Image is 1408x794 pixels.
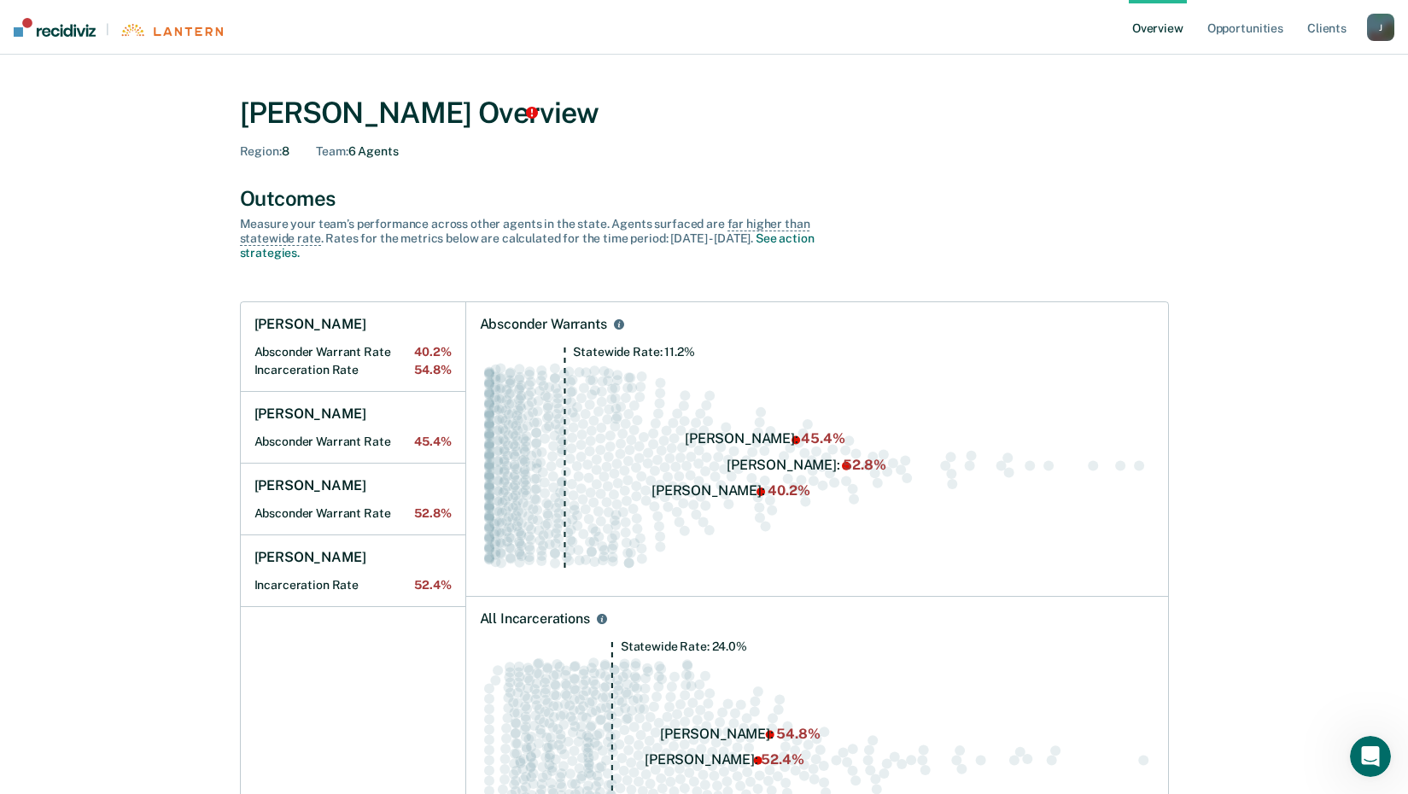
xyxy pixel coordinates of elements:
button: All Incarcerations [593,610,611,628]
h1: [PERSON_NAME] [254,316,366,333]
h2: Absconder Warrant Rate [254,435,452,449]
a: [PERSON_NAME]Absconder Warrant Rate45.4% [241,392,465,464]
div: 6 Agents [316,144,398,159]
img: Lantern [120,24,223,37]
span: 45.4% [414,435,451,449]
div: Measure your team’s performance across other agent s in the state. Agent s surfaced are . Rates f... [240,217,838,260]
h1: [PERSON_NAME] [254,549,366,566]
div: [PERSON_NAME] Overview [240,96,1169,131]
tspan: Statewide Rate: 24.0% [620,639,746,653]
div: All Incarcerations [480,610,590,628]
span: | [96,22,120,37]
span: Team : [316,144,348,158]
h2: Absconder Warrant Rate [254,506,452,521]
h2: Absconder Warrant Rate [254,345,452,359]
div: Tooltip anchor [524,105,540,120]
span: Region : [240,144,282,158]
a: See action strategies. [240,231,815,260]
a: | [14,18,223,37]
span: 52.8% [414,506,451,521]
a: [PERSON_NAME]Incarceration Rate52.4% [241,535,465,607]
a: [PERSON_NAME]Absconder Warrant Rate40.2%Incarceration Rate54.8% [241,302,465,392]
button: J [1367,14,1394,41]
h1: [PERSON_NAME] [254,477,366,494]
span: 54.8% [414,363,451,377]
div: 8 [240,144,289,159]
h1: [PERSON_NAME] [254,406,366,423]
span: 52.4% [414,578,451,593]
button: Absconder Warrants [611,316,628,333]
div: Absconder Warrants [480,316,607,333]
tspan: Statewide Rate: 11.2% [573,345,694,359]
a: [PERSON_NAME]Absconder Warrant Rate52.8% [241,464,465,535]
span: 40.2% [414,345,451,359]
iframe: Intercom live chat [1350,736,1391,777]
h2: Incarceration Rate [254,363,452,377]
h2: Incarceration Rate [254,578,452,593]
div: Outcomes [240,186,1169,211]
img: Recidiviz [14,18,96,37]
span: far higher than statewide rate [240,217,810,246]
div: Swarm plot of all absconder warrant rates in the state for ALL caseloads, highlighting values of ... [480,347,1154,583]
